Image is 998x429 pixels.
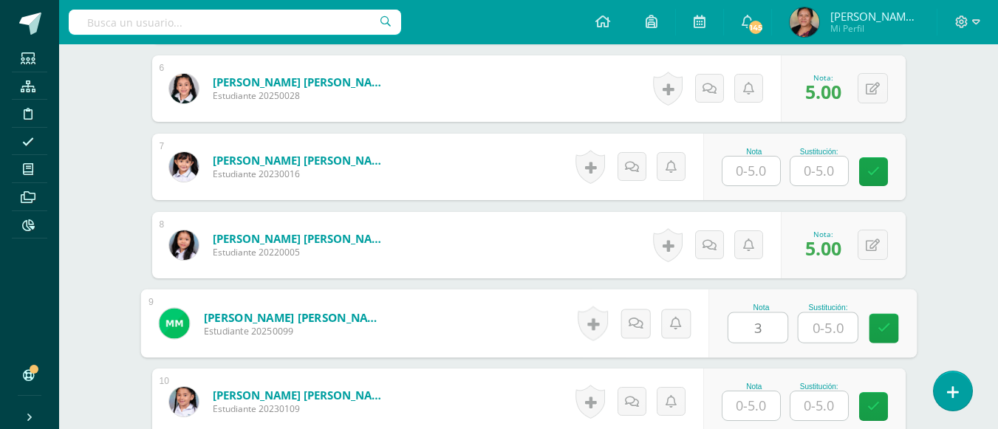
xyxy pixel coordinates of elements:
[805,229,841,239] div: Nota:
[797,303,858,312] div: Sustitución:
[790,148,849,156] div: Sustitución:
[169,74,199,103] img: 53813fdb70083038b7f7f83d230c0484.png
[728,303,795,312] div: Nota
[805,72,841,83] div: Nota:
[169,387,199,416] img: c5f0a1fdcfc9be85cf2fdb502c26e430.png
[722,157,780,185] input: 0-5.0
[830,22,919,35] span: Mi Perfil
[790,382,849,391] div: Sustitución:
[213,153,390,168] a: [PERSON_NAME] [PERSON_NAME]
[213,402,390,415] span: Estudiante 20230109
[790,391,848,420] input: 0-5.0
[790,157,848,185] input: 0-5.0
[213,388,390,402] a: [PERSON_NAME] [PERSON_NAME]
[722,148,787,156] div: Nota
[213,246,390,258] span: Estudiante 20220005
[213,168,390,180] span: Estudiante 20230016
[69,10,401,35] input: Busca un usuario...
[213,231,390,246] a: [PERSON_NAME] [PERSON_NAME]
[830,9,919,24] span: [PERSON_NAME] [PERSON_NAME] Say
[722,391,780,420] input: 0-5.0
[748,19,764,35] span: 145
[203,325,386,338] span: Estudiante 20250099
[790,7,819,37] img: 07acf09dd3d742038123336870c5ea02.png
[728,313,787,343] input: 0-5.0
[203,309,386,325] a: [PERSON_NAME] [PERSON_NAME]
[169,230,199,260] img: cdce647d19b8463b61b98c02aba9ea07.png
[805,236,841,261] span: 5.00
[169,152,199,182] img: fc52e84e92f8b1abfda038fa62585b4b.png
[722,382,787,391] div: Nota
[213,75,390,89] a: [PERSON_NAME] [PERSON_NAME]
[159,308,189,338] img: d21a30d14fc19d169bc42d364f959bb6.png
[213,89,390,102] span: Estudiante 20250028
[805,79,841,104] span: 5.00
[798,313,857,343] input: 0-5.0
